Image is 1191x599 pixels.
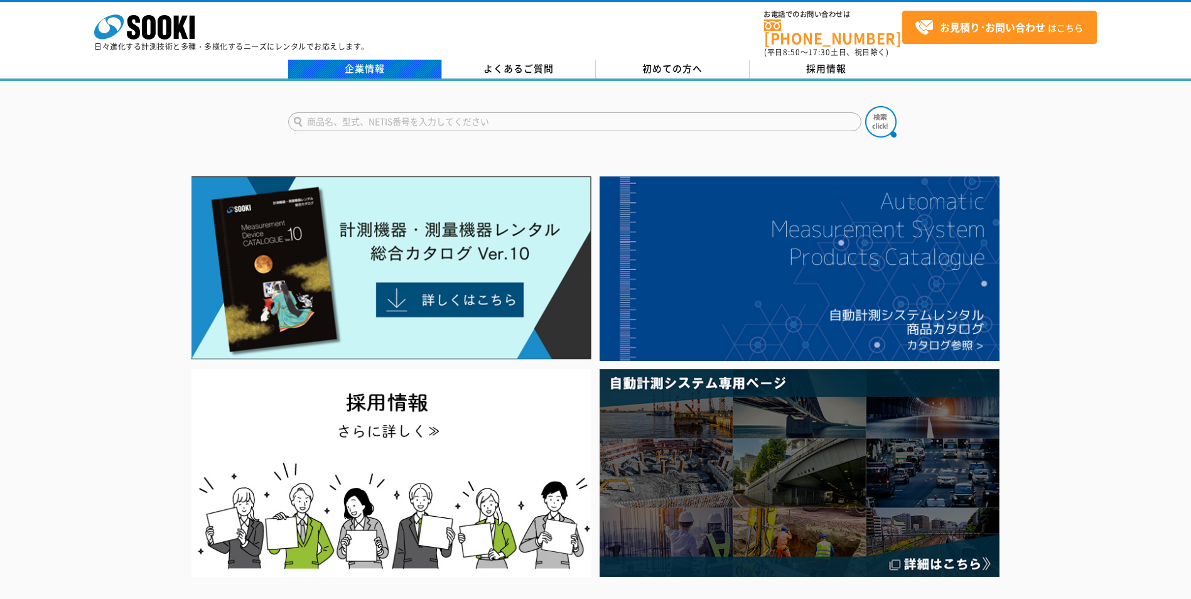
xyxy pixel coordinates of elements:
strong: お見積り･お問い合わせ [940,19,1045,35]
img: 自動計測システム専用ページ [600,369,1000,577]
img: btn_search.png [865,106,897,138]
img: Catalog Ver10 [191,176,591,360]
a: 企業情報 [288,60,442,78]
span: (平日 ～ 土日、祝日除く) [764,46,888,58]
img: 自動計測システムカタログ [600,176,1000,361]
a: よくあるご質問 [442,60,596,78]
input: 商品名、型式、NETIS番号を入力してください [288,112,861,131]
span: はこちら [915,18,1083,37]
span: 初めての方へ [642,62,703,75]
a: [PHONE_NUMBER] [764,19,902,45]
span: 8:50 [783,46,800,58]
span: お電話でのお問い合わせは [764,11,902,18]
span: 17:30 [808,46,831,58]
p: 日々進化する計測技術と多種・多様化するニーズにレンタルでお応えします。 [94,43,369,50]
a: 採用情報 [750,60,903,78]
img: SOOKI recruit [191,369,591,577]
a: 初めての方へ [596,60,750,78]
a: お見積り･お問い合わせはこちら [902,11,1097,44]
